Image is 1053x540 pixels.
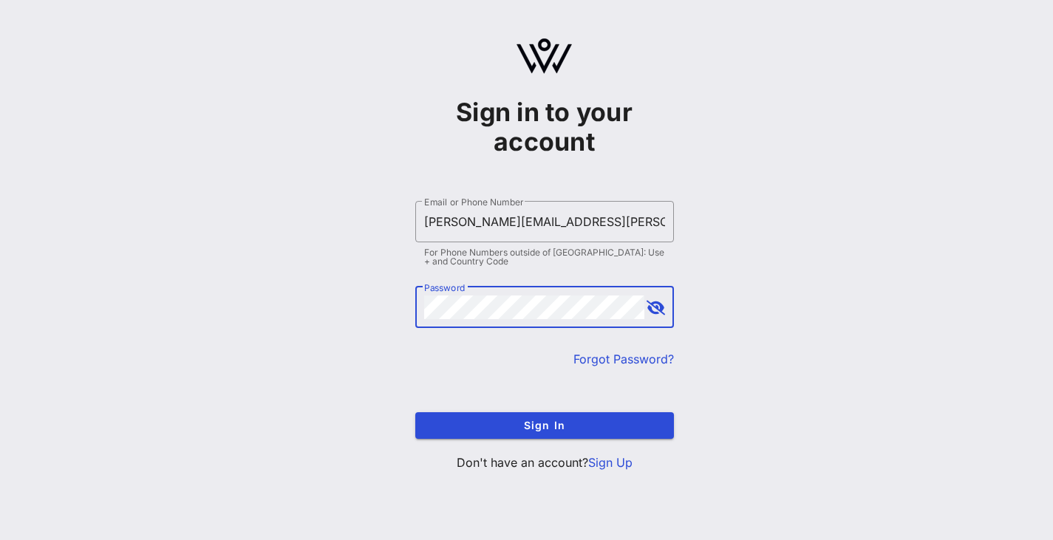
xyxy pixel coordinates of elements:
[517,38,572,74] img: logo.svg
[415,98,674,157] h1: Sign in to your account
[424,196,523,208] label: Email or Phone Number
[424,282,466,293] label: Password
[415,412,674,439] button: Sign In
[415,454,674,471] p: Don't have an account?
[427,419,662,431] span: Sign In
[588,455,633,470] a: Sign Up
[647,301,665,315] button: append icon
[424,248,665,266] div: For Phone Numbers outside of [GEOGRAPHIC_DATA]: Use + and Country Code
[573,352,674,366] a: Forgot Password?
